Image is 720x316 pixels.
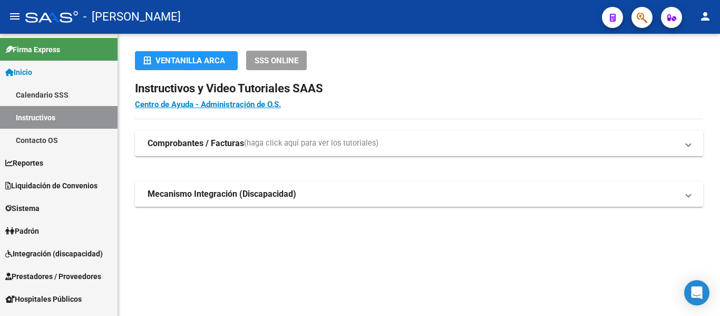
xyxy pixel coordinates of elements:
span: Inicio [5,66,32,78]
span: Liquidación de Convenios [5,180,98,191]
span: Integración (discapacidad) [5,248,103,260]
span: Hospitales Públicos [5,293,82,305]
span: (haga click aquí para ver los tutoriales) [244,138,378,149]
mat-icon: menu [8,10,21,23]
span: Padrón [5,225,39,237]
a: Centro de Ayuda - Administración de O.S. [135,100,281,109]
mat-expansion-panel-header: Mecanismo Integración (Discapacidad) [135,181,703,207]
span: SSS ONLINE [255,56,298,65]
span: - [PERSON_NAME] [83,5,181,28]
span: Sistema [5,203,40,214]
span: Firma Express [5,44,60,55]
button: SSS ONLINE [246,51,307,70]
strong: Comprobantes / Facturas [148,138,244,149]
span: Prestadores / Proveedores [5,271,101,282]
h2: Instructivos y Video Tutoriales SAAS [135,79,703,99]
strong: Mecanismo Integración (Discapacidad) [148,188,296,200]
span: Reportes [5,157,43,169]
button: Ventanilla ARCA [135,51,238,70]
div: Open Intercom Messenger [684,280,709,305]
mat-expansion-panel-header: Comprobantes / Facturas(haga click aquí para ver los tutoriales) [135,131,703,156]
div: Ventanilla ARCA [143,51,229,70]
mat-icon: person [699,10,712,23]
